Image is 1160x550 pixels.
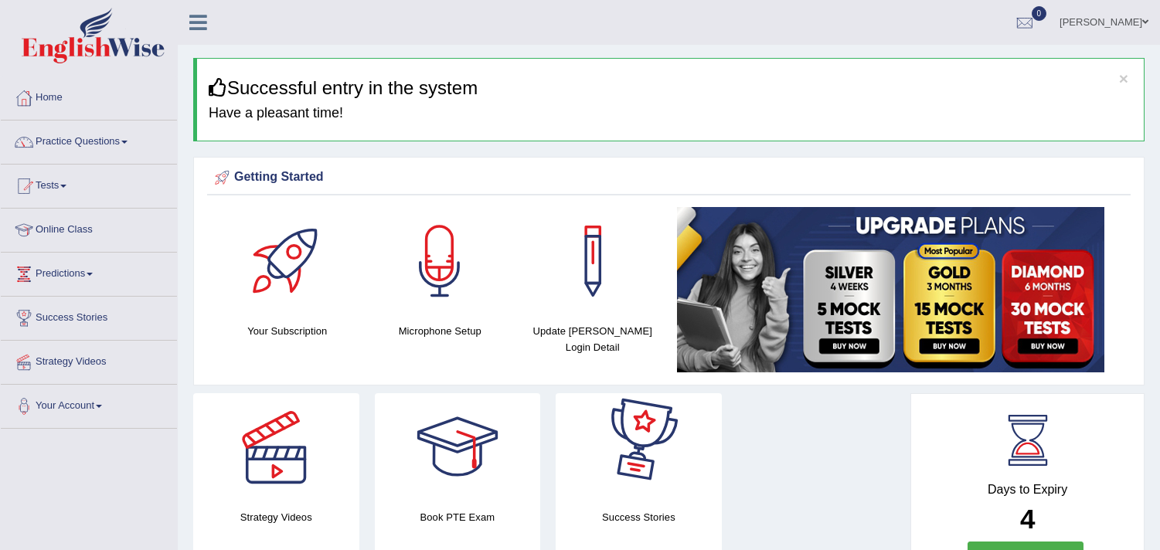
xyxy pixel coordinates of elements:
[556,509,722,525] h4: Success Stories
[1,121,177,159] a: Practice Questions
[524,323,662,355] h4: Update [PERSON_NAME] Login Detail
[1119,70,1128,87] button: ×
[209,106,1132,121] h4: Have a pleasant time!
[1020,504,1035,534] b: 4
[211,166,1127,189] div: Getting Started
[372,323,509,339] h4: Microphone Setup
[928,483,1127,497] h4: Days to Expiry
[1,253,177,291] a: Predictions
[1032,6,1047,21] span: 0
[1,385,177,423] a: Your Account
[1,209,177,247] a: Online Class
[1,341,177,379] a: Strategy Videos
[375,509,541,525] h4: Book PTE Exam
[1,165,177,203] a: Tests
[209,78,1132,98] h3: Successful entry in the system
[1,76,177,115] a: Home
[193,509,359,525] h4: Strategy Videos
[677,207,1104,372] img: small5.jpg
[1,297,177,335] a: Success Stories
[219,323,356,339] h4: Your Subscription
